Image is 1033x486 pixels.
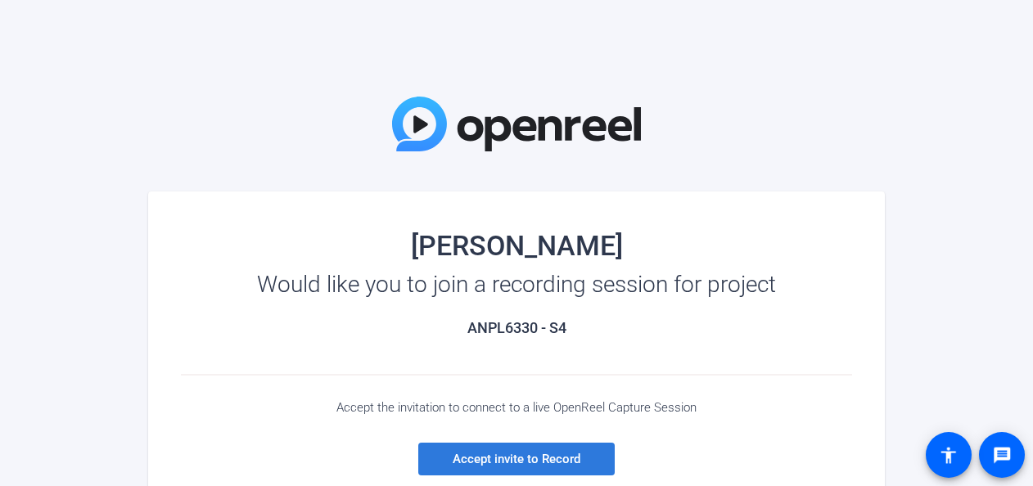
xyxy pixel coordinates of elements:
[181,232,852,259] div: [PERSON_NAME]
[181,319,852,337] h2: ANPL6330 - S4
[181,272,852,298] div: Would like you to join a recording session for project
[992,445,1012,465] mat-icon: message
[418,443,615,475] a: Accept invite to Record
[453,452,580,466] span: Accept invite to Record
[181,400,852,415] div: Accept the invitation to connect to a live OpenReel Capture Session
[392,97,641,151] img: OpenReel Logo
[939,445,959,465] mat-icon: accessibility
